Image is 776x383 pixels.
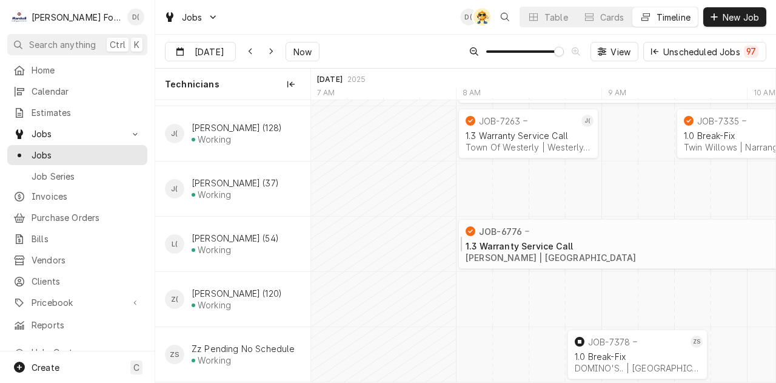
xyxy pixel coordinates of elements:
[110,38,125,51] span: Ctrl
[601,88,633,101] div: 9 AM
[479,226,522,237] div: JOB-6776
[7,166,147,186] a: Job Series
[703,7,766,27] button: New Job
[165,179,184,198] div: Jose DeMelo (37)'s Avatar
[165,78,219,90] span: Technicians
[198,300,231,310] div: Working
[7,250,147,270] a: Vendors
[165,179,184,198] div: J(
[165,42,236,61] button: [DATE]
[7,208,147,228] a: Purchase Orders
[317,75,343,84] div: [DATE]
[32,362,59,373] span: Create
[32,170,141,183] span: Job Series
[466,130,591,141] div: 1.3 Warranty Service Call
[32,346,140,359] span: Help Center
[32,11,121,24] div: [PERSON_NAME] Food Equipment Service
[165,124,184,143] div: J(
[7,103,147,123] a: Estimates
[165,234,184,254] div: Luis (54)'s Avatar
[460,8,477,25] div: David Testa (92)'s Avatar
[581,115,594,127] div: J(
[291,46,314,58] span: Now
[32,211,141,224] span: Purchase Orders
[32,296,123,309] span: Pricebook
[663,46,758,58] div: Unscheduled Jobs
[192,344,295,354] div: Zz Pending No Schedule
[165,290,184,309] div: Z(
[581,115,594,127] div: James Lunney (128)'s Avatar
[192,288,282,299] div: [PERSON_NAME] (120)
[11,8,28,25] div: Marshall Food Equipment Service's Avatar
[127,8,144,25] div: D(
[456,88,487,101] div: 8 AM
[473,8,490,25] div: AT
[29,38,96,51] span: Search anything
[466,142,591,152] div: Town Of Westerly | Westerly, 02891
[746,45,756,58] div: 97
[7,60,147,80] a: Home
[165,234,184,254] div: L(
[165,290,184,309] div: Zachary Goldstein (120)'s Avatar
[7,293,147,313] a: Go to Pricebook
[720,11,761,24] span: New Job
[7,342,147,362] a: Go to Help Center
[544,11,568,24] div: Table
[7,271,147,291] a: Clients
[347,75,366,84] div: 2025
[127,8,144,25] div: David Testa (92)'s Avatar
[473,8,490,25] div: Adam Testa's Avatar
[192,178,279,188] div: [PERSON_NAME] (37)
[182,11,202,24] span: Jobs
[7,124,147,144] a: Go to Jobs
[32,254,141,266] span: Vendors
[11,8,28,25] div: M
[691,336,703,348] div: ZS
[192,123,282,133] div: [PERSON_NAME] (128)
[575,363,700,373] div: DOMINO'S.. | [GEOGRAPHIC_DATA], 02780
[192,233,279,243] div: [PERSON_NAME] (54)
[198,355,231,365] div: Working
[32,232,141,245] span: Bills
[643,42,766,61] button: Unscheduled Jobs97
[133,361,139,374] span: C
[165,345,184,364] div: ZS
[608,46,633,58] span: View
[165,124,184,143] div: James Lunney (128)'s Avatar
[479,116,520,126] div: JOB-7263
[588,337,630,347] div: JOB-7378
[7,81,147,101] a: Calendar
[198,134,231,144] div: Working
[155,69,310,100] div: Technicians column. SPACE for context menu
[32,190,141,203] span: Invoices
[165,345,184,364] div: Zz Pending No Schedule's Avatar
[32,149,141,161] span: Jobs
[657,11,691,24] div: Timeline
[600,11,624,24] div: Cards
[7,34,147,55] button: Search anythingCtrlK
[575,351,700,362] div: 1.0 Break-Fix
[590,42,638,61] button: View
[7,186,147,206] a: Invoices
[32,319,141,331] span: Reports
[7,315,147,335] a: Reports
[198,189,231,200] div: Working
[7,145,147,165] a: Jobs
[495,7,515,27] button: Open search
[691,336,703,348] div: Zz Pending No Schedule's Avatar
[32,106,141,119] span: Estimates
[286,42,319,61] button: Now
[134,38,139,51] span: K
[32,275,141,288] span: Clients
[460,8,477,25] div: D(
[159,7,223,27] a: Go to Jobs
[32,127,123,140] span: Jobs
[697,116,739,126] div: JOB-7335
[32,64,141,76] span: Home
[7,229,147,249] a: Bills
[198,245,231,255] div: Working
[32,85,141,98] span: Calendar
